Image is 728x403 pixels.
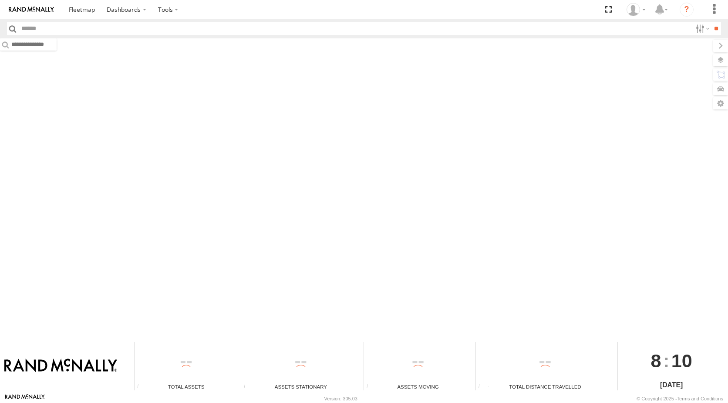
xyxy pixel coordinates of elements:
div: Total distance travelled by all assets within specified date range and applied filters [476,384,489,390]
div: Assets Moving [364,383,472,390]
div: Assets Stationary [241,383,361,390]
div: Total Distance Travelled [476,383,615,390]
img: rand-logo.svg [9,7,54,13]
span: 10 [671,342,692,379]
div: Version: 305.03 [324,396,357,401]
a: Visit our Website [5,394,45,403]
a: Terms and Conditions [677,396,723,401]
div: Total number of assets current stationary. [241,384,254,390]
div: Total Assets [135,383,238,390]
span: 8 [651,342,661,379]
div: Valeo Dash [624,3,649,16]
div: [DATE] [618,380,725,390]
div: Total number of assets current in transit. [364,384,377,390]
div: Total number of Enabled Assets [135,384,148,390]
img: Rand McNally [4,359,117,373]
label: Map Settings [713,97,728,109]
i: ? [680,3,694,17]
div: © Copyright 2025 - [637,396,723,401]
div: : [618,342,725,379]
label: Search Filter Options [692,22,711,35]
